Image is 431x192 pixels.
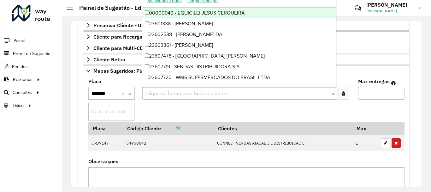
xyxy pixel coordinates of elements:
h3: [PERSON_NAME] [366,2,414,8]
span: [PERSON_NAME] [366,8,414,14]
span: Cliente para Multi-CDD/Internalização [93,46,182,51]
span: Consultas [13,89,32,96]
span: Painel de Sugestão [13,50,50,57]
span: Clear all [121,90,127,97]
div: 23607719 - SENDAS DISTRIBUIDORA S A [142,61,336,72]
ng-dropdown-panel: Options list [88,103,134,121]
a: Cliente para Recarga [83,31,410,42]
span: Preservar Cliente - Devem ficar no buffer, não roteirizar [93,23,222,28]
th: Max [352,122,378,135]
span: Cliente para Recarga [93,34,142,39]
span: Painel [14,37,25,44]
a: Preservar Cliente - Devem ficar no buffer, não roteirizar [83,20,410,31]
div: 00000940 - EQUICILEI JESUS CERQUEIRA [142,8,336,18]
label: Observações [88,158,118,165]
a: Copiar [161,125,181,132]
span: Relatórios [13,76,32,83]
div: 23607720 - WMS SUPERMERCADOS DO BRASIL LTDA. [142,72,336,83]
div: 23607478 - [GEOGRAPHIC_DATA] [PERSON_NAME] [142,51,336,61]
td: QRJ7E47 [88,135,123,152]
label: Max entregas [358,77,390,85]
div: 29524081 - CENTRAL DE BEBIDAS F [142,83,336,94]
th: Placa [88,122,123,135]
div: 23601338 - [PERSON_NAME] [142,18,336,29]
a: Cliente para Multi-CDD/Internalização [83,43,410,53]
th: Clientes [214,122,352,135]
label: Placa [88,77,101,85]
a: Contato Rápido [351,1,365,15]
a: Mapas Sugeridos: Placa-Cliente [83,65,410,76]
h2: Painel de Sugestão - Editar registro [73,4,172,11]
td: 54958042 [123,135,214,152]
span: Tático [12,102,24,109]
span: Pedidos [12,63,28,70]
span: Cliente Retira [93,57,125,62]
a: Cliente Retira [83,54,410,65]
div: 23603361 - [PERSON_NAME] [142,40,336,51]
div: No items found [89,106,134,117]
div: 23602538 - [PERSON_NAME] DA [142,29,336,40]
em: Máximo de clientes que serão colocados na mesma rota com os clientes informados [391,81,396,86]
td: CONNECT VENDAS ATACADO E DISTRIBUICAO LT [214,135,352,152]
span: Mapas Sugeridos: Placa-Cliente [93,68,168,73]
td: 1 [352,135,378,152]
th: Código Cliente [123,122,214,135]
